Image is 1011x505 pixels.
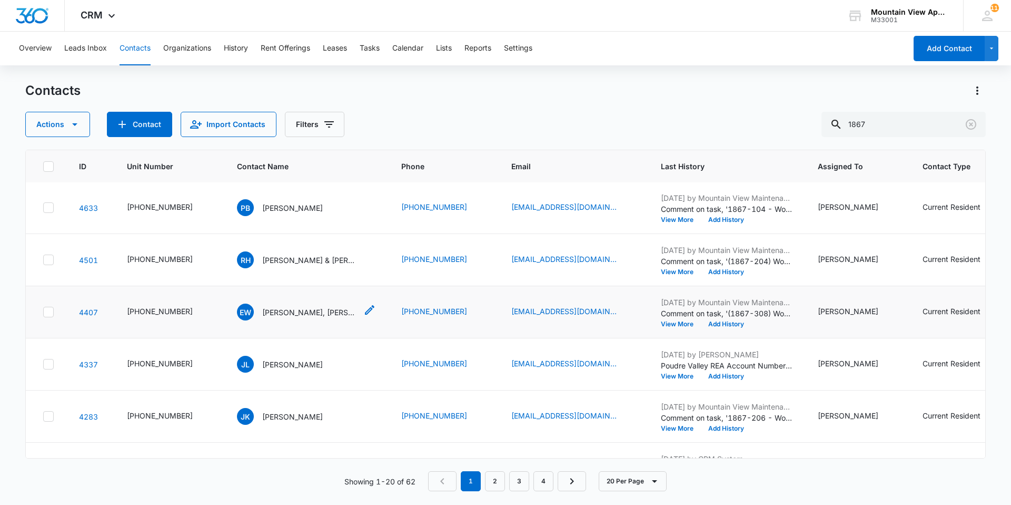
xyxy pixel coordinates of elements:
div: Current Resident [923,306,980,317]
a: Page 3 [509,471,529,491]
div: account id [871,16,948,24]
div: notifications count [990,4,999,12]
div: Assigned To - Kaitlyn Mendoza - Select to Edit Field [818,358,897,371]
div: Contact Name - Jacob Koehler - Select to Edit Field [237,408,342,425]
div: Unit Number - 545-1867-205 - Select to Edit Field [127,358,212,371]
div: Assigned To - Kaitlyn Mendoza - Select to Edit Field [818,201,897,214]
div: Email - juanjameslozano@gmail.com - Select to Edit Field [511,358,636,371]
div: Unit Number - 545-1867-206 - Select to Edit Field [127,410,212,423]
div: Unit Number - 545-1867-204 - Select to Edit Field [127,254,212,266]
div: Email - jacob.koehler2001@gmail.com - Select to Edit Field [511,410,636,423]
p: Comment on task, '(1867-204) Work Order ' "Nailed down and secured carpet. No further action need... [661,256,792,267]
p: [PERSON_NAME] [262,202,323,213]
div: [PERSON_NAME] [818,254,878,265]
button: Rent Offerings [261,32,310,65]
div: [PHONE_NUMBER] [127,358,193,369]
span: RH [237,251,254,268]
p: [PERSON_NAME], [PERSON_NAME] [PERSON_NAME] & [PERSON_NAME] [262,307,357,318]
span: JL [237,356,254,373]
span: PB [237,199,254,216]
div: [PHONE_NUMBER] [127,254,193,265]
span: 117 [990,4,999,12]
p: [DATE] by Mountain View Maintenance [661,401,792,412]
button: Calendar [392,32,423,65]
div: Current Resident [923,410,980,421]
div: Contact Type - Current Resident - Select to Edit Field [923,306,999,318]
p: Showing 1-20 of 62 [344,476,415,487]
button: Add Contact [914,36,985,61]
a: Navigate to contact details page for Ryan Horner & Cara Dove [79,256,98,265]
div: Current Resident [923,201,980,212]
div: Assigned To - Kaitlyn Mendoza - Select to Edit Field [818,410,897,423]
div: Unit Number - 545-1867-104 - Select to Edit Field [127,201,212,214]
p: [DATE] by Mountain View Maintenance [661,192,792,203]
span: JK [237,408,254,425]
p: Comment on task, '1867-206 - Work Order ' "[PERSON_NAME]'s crew came and took care of the window.... [661,412,792,423]
div: Contact Type - Current Resident - Select to Edit Field [923,254,999,266]
button: Contacts [120,32,151,65]
div: Contact Type - Current Resident - Select to Edit Field [923,358,999,371]
div: Unit Number - 545-1867-308 - Select to Edit Field [127,306,212,318]
button: Lists [436,32,452,65]
p: [PERSON_NAME] [262,359,323,370]
div: [PERSON_NAME] [818,306,878,317]
p: [DATE] by Mountain View Maintenance [661,297,792,308]
a: Navigate to contact details page for Jacob Koehler [79,412,98,421]
span: Phone [401,161,471,172]
div: Contact Name - Piper Beers - Select to Edit Field [237,199,342,216]
a: [EMAIL_ADDRESS][DOMAIN_NAME] [511,410,617,421]
a: Page 4 [533,471,553,491]
div: [PHONE_NUMBER] [127,201,193,212]
a: [PHONE_NUMBER] [401,201,467,212]
span: ID [79,161,86,172]
button: Import Contacts [181,112,276,137]
span: Contact Type [923,161,984,172]
div: account name [871,8,948,16]
a: [EMAIL_ADDRESS][DOMAIN_NAME] [511,358,617,369]
div: Email - ethanwillmert@gmail.com - Select to Edit Field [511,306,636,318]
div: Phone - 9703727066 - Select to Edit Field [401,201,486,214]
p: [PERSON_NAME] & [PERSON_NAME] [262,255,357,266]
h1: Contacts [25,83,81,99]
button: Leads Inbox [64,32,107,65]
p: Poudre Valley REA Account Number changed to 76384007. [661,360,792,371]
button: Organizations [163,32,211,65]
a: [PHONE_NUMBER] [401,358,467,369]
button: Actions [25,112,90,137]
div: Contact Name - Ryan Horner & Cara Dove - Select to Edit Field [237,251,376,268]
span: CRM [81,9,103,21]
button: View More [661,425,701,432]
button: Add Contact [107,112,172,137]
button: Reports [464,32,491,65]
p: [DATE] by Mountain View Maintenance [661,245,792,256]
button: Filters [285,112,344,137]
div: Current Resident [923,254,980,265]
button: View More [661,269,701,275]
button: View More [661,373,701,380]
div: Contact Type - Current Resident - Select to Edit Field [923,201,999,214]
span: EW [237,304,254,321]
p: Comment on task, '(1867-308) Work Order ' "Assessed closet and found that ac condensation drain l... [661,308,792,319]
nav: Pagination [428,471,586,491]
button: View More [661,217,701,223]
div: Phone - 9062992693 - Select to Edit Field [401,306,486,318]
div: Phone - 9702869086 - Select to Edit Field [401,410,486,423]
span: Assigned To [818,161,882,172]
a: Next Page [558,471,586,491]
button: History [224,32,248,65]
button: 20 Per Page [599,471,667,491]
p: Comment on task, '1867-104 - Work Order ' "Fixed garbage disposal" [661,203,792,215]
p: [PERSON_NAME] [262,411,323,422]
a: [EMAIL_ADDRESS][DOMAIN_NAME] [511,254,617,265]
p: [DATE] by CRM System [661,453,792,464]
em: 1 [461,471,481,491]
a: [EMAIL_ADDRESS][DOMAIN_NAME] [511,306,617,317]
div: Contact Name - Ethan Willmert, Nash Rechkemmer & Joseph Jacobsen - Select to Edit Field [237,304,376,321]
span: Email [511,161,620,172]
button: Add History [701,269,751,275]
a: Navigate to contact details page for Juan Lozano [79,360,98,369]
a: [EMAIL_ADDRESS][DOMAIN_NAME] [511,201,617,212]
span: Unit Number [127,161,212,172]
div: Email - piperbeers@gmail.com - Select to Edit Field [511,201,636,214]
button: Settings [504,32,532,65]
